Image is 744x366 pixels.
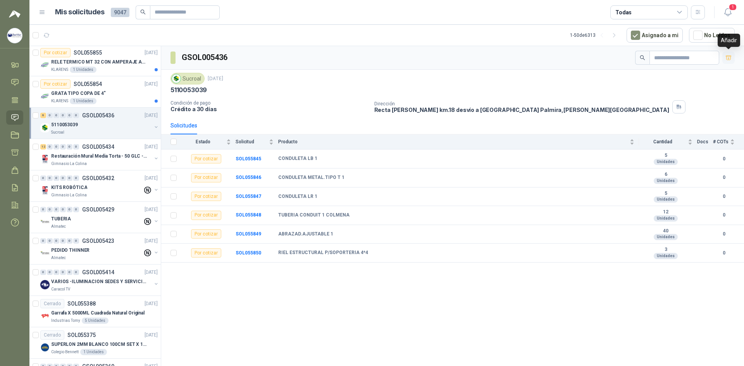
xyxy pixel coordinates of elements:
[278,139,628,144] span: Producto
[40,155,50,164] img: Company Logo
[639,153,692,159] b: 5
[67,301,96,306] p: SOL055388
[82,175,114,181] p: GSOL005432
[67,270,72,275] div: 0
[51,318,80,324] p: Industrias Tomy
[689,28,735,43] button: No Leídos
[70,98,96,104] div: 1 Unidades
[145,300,158,308] p: [DATE]
[278,156,317,162] b: CONDULETA LB 1
[191,248,221,258] div: Por cotizar
[236,156,261,162] b: SOL055845
[82,144,114,149] p: GSOL005434
[60,238,66,244] div: 0
[627,28,683,43] button: Asignado a mi
[40,207,46,212] div: 0
[73,238,79,244] div: 0
[145,112,158,119] p: [DATE]
[51,67,68,73] p: KLARENS
[47,207,53,212] div: 0
[53,144,59,149] div: 0
[654,159,678,165] div: Unidades
[713,193,735,200] b: 0
[236,250,261,256] a: SOL055850
[40,111,159,136] a: 6 0 0 0 0 0 GSOL005436[DATE] Company Logo5110053039Sucroal
[73,175,79,181] div: 0
[639,139,686,144] span: Cantidad
[51,309,145,317] p: Garrafa X 5000ML Cuadrada Natural Original
[728,3,737,11] span: 1
[721,5,735,19] button: 1
[654,234,678,240] div: Unidades
[639,172,692,178] b: 6
[654,253,678,259] div: Unidades
[640,55,645,60] span: search
[40,249,50,258] img: Company Logo
[40,236,159,261] a: 0 0 0 0 0 0 GSOL005423[DATE] Company LogoPEDIDO THINNERAlmatec
[47,270,53,275] div: 0
[278,175,344,181] b: CONDULETA METAL.TIPO T 1
[145,81,158,88] p: [DATE]
[713,155,735,163] b: 0
[40,268,159,292] a: 0 0 0 0 0 0 GSOL005414[DATE] Company LogoVARIOS -ILUMINACION SEDES Y SERVICIOSCaracol TV
[278,250,368,256] b: RIEL ESTRUCTURAL P/SOPORTERIA 4*4
[713,174,735,181] b: 0
[40,205,159,230] a: 0 0 0 0 0 0 GSOL005429[DATE] Company LogoTUBERIAAlmatec
[82,113,114,118] p: GSOL005436
[60,175,66,181] div: 0
[82,318,108,324] div: 5 Unidades
[40,113,46,118] div: 6
[654,215,678,222] div: Unidades
[170,106,368,112] p: Crédito a 30 días
[639,247,692,253] b: 3
[145,332,158,339] p: [DATE]
[47,238,53,244] div: 0
[60,207,66,212] div: 0
[713,211,735,219] b: 0
[9,9,21,19] img: Logo peakr
[29,296,161,327] a: CerradoSOL055388[DATE] Company LogoGarrafa X 5000ML Cuadrada Natural OriginalIndustrias Tomy5 Uni...
[51,161,87,167] p: Gimnasio La Colina
[40,311,50,321] img: Company Logo
[73,144,79,149] div: 0
[278,194,317,200] b: CONDULETA LR 1
[191,173,221,182] div: Por cotizar
[29,45,161,76] a: Por cotizarSOL055855[DATE] Company LogoRELE TERMICO MT 32 CON AMPERAJE ADJUSTABLE ENTRE 16A - 22A...
[73,113,79,118] div: 0
[615,8,632,17] div: Todas
[278,134,639,149] th: Producto
[67,207,72,212] div: 0
[47,113,53,118] div: 0
[145,269,158,276] p: [DATE]
[53,113,59,118] div: 0
[145,143,158,151] p: [DATE]
[181,139,225,144] span: Estado
[639,228,692,234] b: 40
[29,327,161,359] a: CerradoSOL055375[DATE] Company LogoSUPERLON 2MM BLANCO 100CM SET X 150 METROSColegio Bennett1 Uni...
[236,231,261,237] a: SOL055849
[654,196,678,203] div: Unidades
[80,349,107,355] div: 1 Unidades
[145,237,158,245] p: [DATE]
[51,98,68,104] p: KLARENS
[73,270,79,275] div: 0
[191,154,221,163] div: Por cotizar
[47,175,53,181] div: 0
[67,238,72,244] div: 0
[236,194,261,199] a: SOL055847
[51,58,148,66] p: RELE TERMICO MT 32 CON AMPERAJE ADJUSTABLE ENTRE 16A - 22A, MARCA LS
[40,330,64,340] div: Cerrado
[236,134,278,149] th: Solicitud
[40,280,50,289] img: Company Logo
[145,175,158,182] p: [DATE]
[51,184,87,191] p: KITS ROBÓTICA
[639,191,692,197] b: 5
[40,92,50,101] img: Company Logo
[82,238,114,244] p: GSOL005423
[70,67,96,73] div: 1 Unidades
[51,349,79,355] p: Colegio Bennett
[236,139,267,144] span: Solicitud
